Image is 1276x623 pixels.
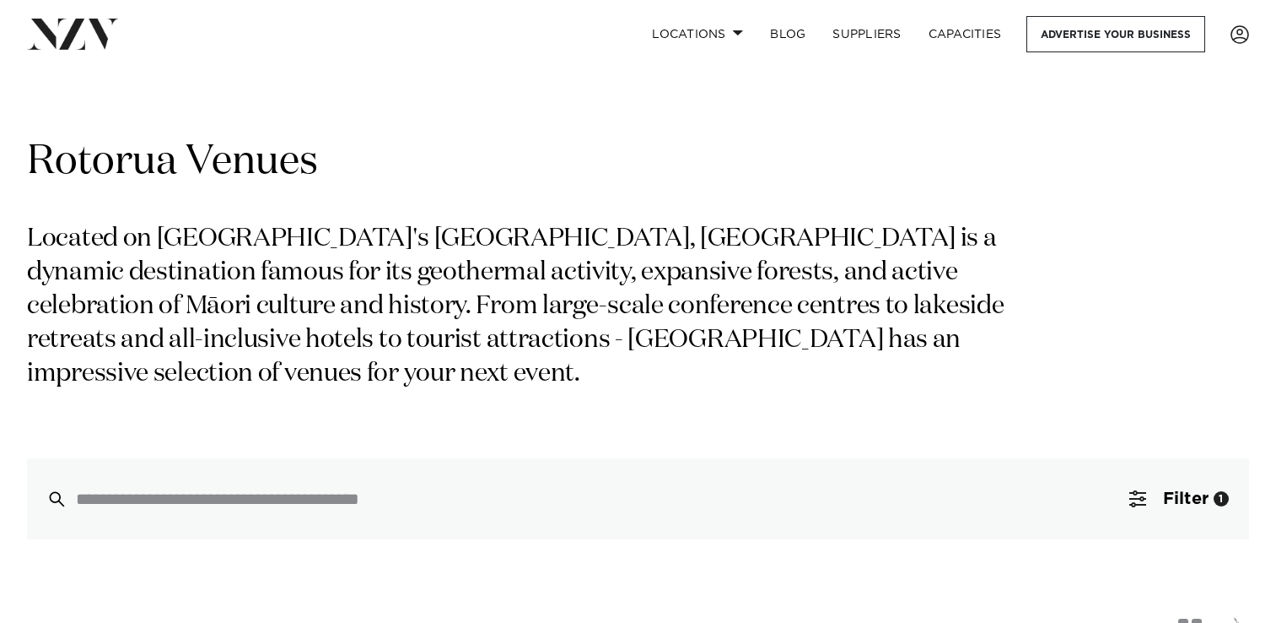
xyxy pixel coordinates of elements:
[1214,491,1229,507] div: 1
[1109,458,1249,539] button: Filter1
[27,136,1249,189] h1: Rotorua Venues
[756,16,819,52] a: BLOG
[27,223,1069,391] p: Located on [GEOGRAPHIC_DATA]'s [GEOGRAPHIC_DATA], [GEOGRAPHIC_DATA] is a dynamic destination famo...
[819,16,914,52] a: SUPPLIERS
[1026,16,1205,52] a: Advertise your business
[915,16,1015,52] a: Capacities
[27,19,119,49] img: nzv-logo.png
[1163,490,1209,507] span: Filter
[638,16,756,52] a: Locations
